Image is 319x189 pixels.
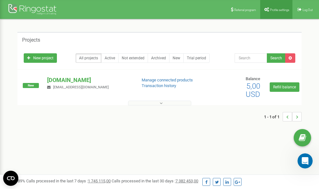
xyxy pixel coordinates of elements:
span: New [23,83,39,88]
a: Manage connected products [142,78,193,82]
span: Balance [246,76,260,81]
span: 1 - 1 of 1 [264,112,283,121]
nav: ... [264,106,302,128]
h5: Projects [22,37,40,43]
a: Archived [148,53,169,63]
a: Active [101,53,119,63]
button: Search [267,53,285,63]
a: Transaction history [142,83,176,88]
a: Trial period [183,53,210,63]
u: 7 382 453,00 [175,179,198,183]
a: Refill balance [270,82,299,92]
span: 5,00 USD [246,82,260,99]
p: [DOMAIN_NAME] [47,76,131,84]
a: Not extended [118,53,148,63]
a: New [169,53,184,63]
a: All projects [76,53,101,63]
span: Referral program [234,8,256,12]
button: Open CMP widget [3,171,18,186]
span: [EMAIL_ADDRESS][DOMAIN_NAME] [53,85,109,89]
u: 1 745 115,00 [88,179,111,183]
input: Search [235,53,267,63]
iframe: Intercom live chat [298,153,313,168]
span: Calls processed in the last 7 days : [26,179,111,183]
a: New project [24,53,57,63]
span: Calls processed in the last 30 days : [112,179,198,183]
span: Profile settings [270,8,289,12]
span: Log Out [303,8,313,12]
